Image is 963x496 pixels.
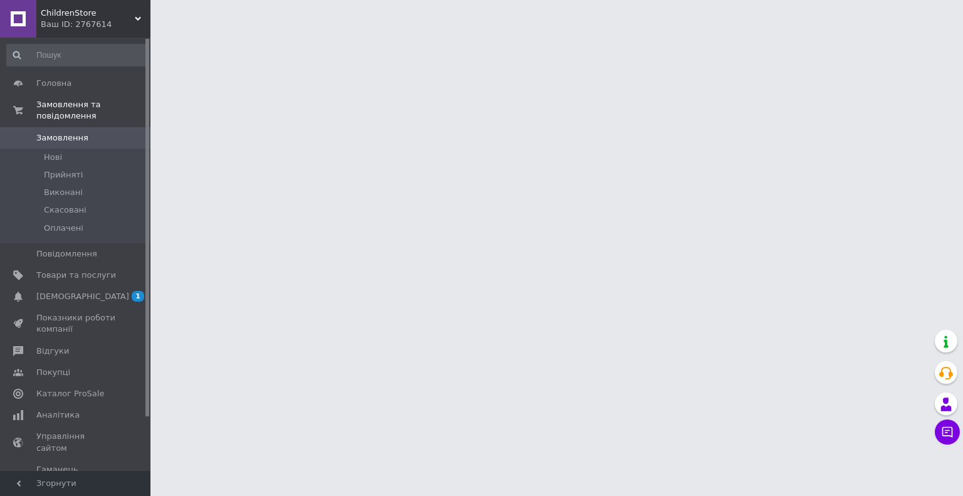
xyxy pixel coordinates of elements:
span: Управління сайтом [36,431,116,453]
span: Головна [36,78,71,89]
span: Замовлення [36,132,88,144]
span: Прийняті [44,169,83,181]
span: Гаманець компанії [36,464,116,487]
span: Каталог ProSale [36,388,104,399]
span: Скасовані [44,204,87,216]
span: [DEMOGRAPHIC_DATA] [36,291,129,302]
button: Чат з покупцем [935,419,960,445]
span: Покупці [36,367,70,378]
span: Повідомлення [36,248,97,260]
span: ChildrenStore [41,8,135,19]
span: Показники роботи компанії [36,312,116,335]
span: 1 [132,291,144,302]
span: Відгуки [36,346,69,357]
span: Аналітика [36,409,80,421]
div: Ваш ID: 2767614 [41,19,150,30]
span: Виконані [44,187,83,198]
span: Нові [44,152,62,163]
input: Пошук [6,44,148,66]
span: Оплачені [44,223,83,234]
span: Товари та послуги [36,270,116,281]
span: Замовлення та повідомлення [36,99,150,122]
